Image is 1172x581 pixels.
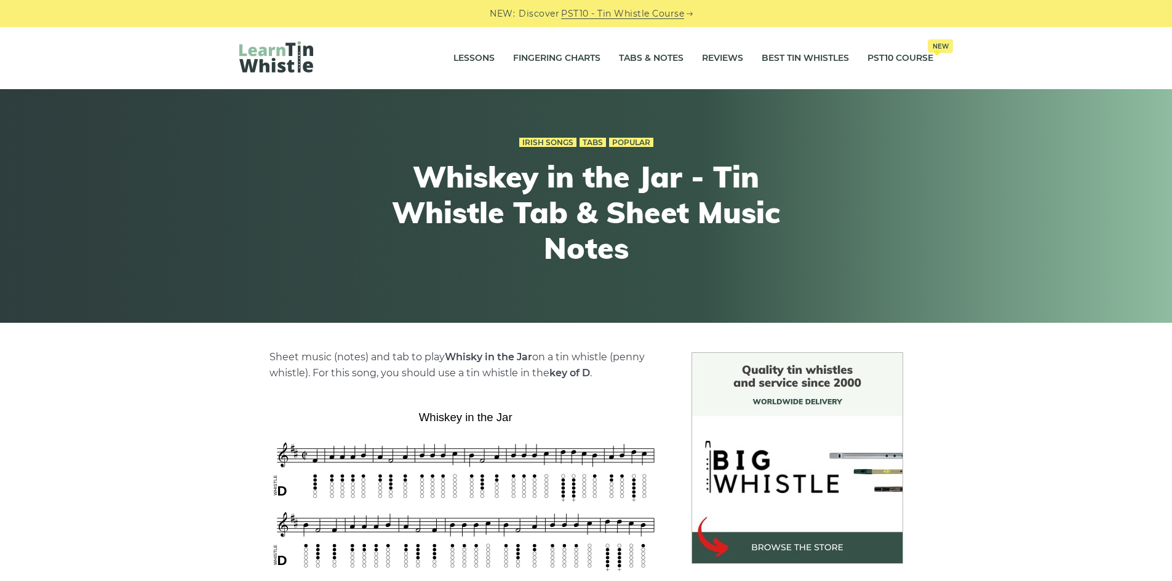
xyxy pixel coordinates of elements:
a: Best Tin Whistles [762,43,849,74]
a: Reviews [702,43,743,74]
strong: key of D [549,367,590,379]
a: Tabs & Notes [619,43,684,74]
strong: Whisky in the Jar [445,351,532,363]
a: Popular [609,138,653,148]
span: New [928,39,953,53]
a: PST10 CourseNew [867,43,933,74]
img: BigWhistle Tin Whistle Store [692,352,903,564]
a: Irish Songs [519,138,576,148]
h1: Whiskey in the Jar - Tin Whistle Tab & Sheet Music Notes [360,159,813,266]
a: Tabs [580,138,606,148]
p: Sheet music (notes) and tab to play on a tin whistle (penny whistle). For this song, you should u... [269,349,662,381]
a: Fingering Charts [513,43,600,74]
a: Lessons [453,43,495,74]
img: LearnTinWhistle.com [239,41,313,73]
